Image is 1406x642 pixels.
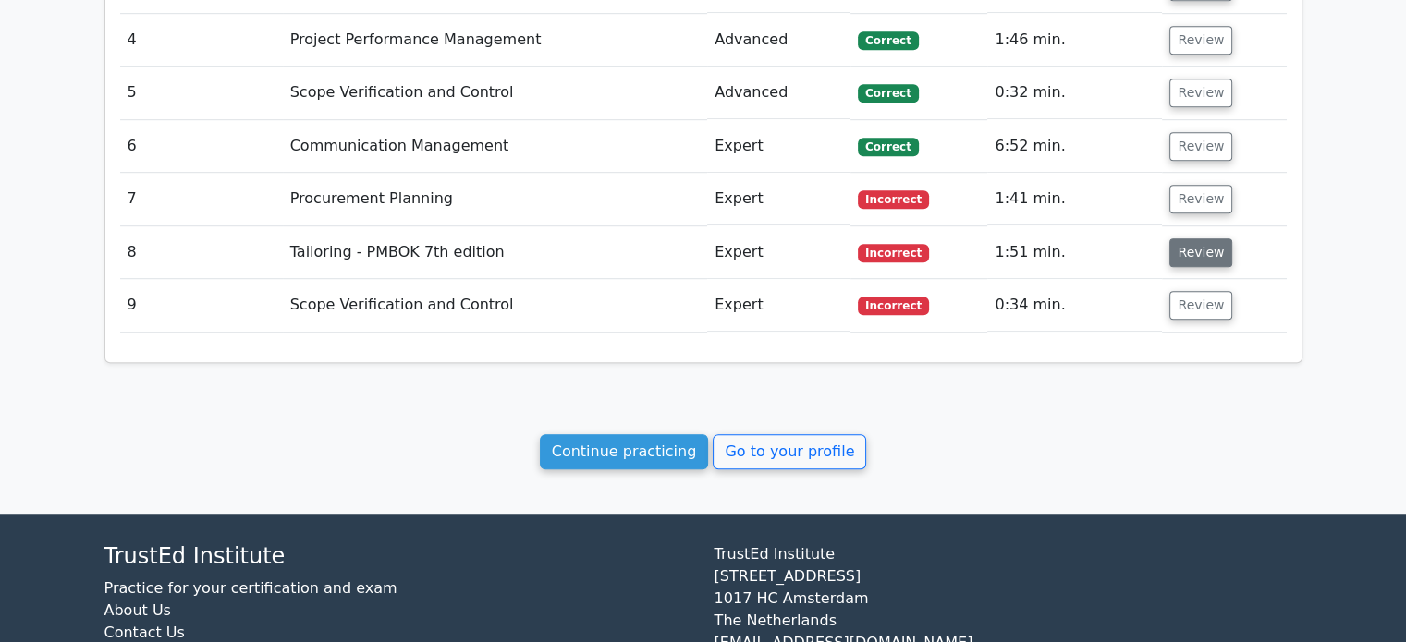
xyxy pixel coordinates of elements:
button: Review [1169,291,1232,320]
td: 6 [120,120,283,173]
td: Expert [707,173,850,225]
a: Contact Us [104,624,185,641]
td: Expert [707,226,850,279]
td: Advanced [707,14,850,67]
td: 6:52 min. [987,120,1162,173]
td: Project Performance Management [283,14,708,67]
td: 0:34 min. [987,279,1162,332]
td: 9 [120,279,283,332]
button: Review [1169,26,1232,55]
button: Review [1169,185,1232,213]
td: 7 [120,173,283,225]
td: Procurement Planning [283,173,708,225]
a: Go to your profile [713,434,866,469]
span: Incorrect [858,244,929,262]
span: Incorrect [858,297,929,315]
td: 4 [120,14,283,67]
h4: TrustEd Institute [104,543,692,570]
span: Correct [858,138,918,156]
button: Review [1169,79,1232,107]
button: Review [1169,132,1232,161]
span: Incorrect [858,190,929,209]
td: Advanced [707,67,850,119]
td: Scope Verification and Control [283,67,708,119]
td: 8 [120,226,283,279]
td: Scope Verification and Control [283,279,708,332]
td: Expert [707,120,850,173]
td: Communication Management [283,120,708,173]
td: 1:46 min. [987,14,1162,67]
td: 5 [120,67,283,119]
span: Correct [858,31,918,50]
button: Review [1169,238,1232,267]
a: About Us [104,601,171,619]
td: 1:41 min. [987,173,1162,225]
a: Continue practicing [540,434,709,469]
td: Tailoring - PMBOK 7th edition [283,226,708,279]
td: Expert [707,279,850,332]
td: 0:32 min. [987,67,1162,119]
td: 1:51 min. [987,226,1162,279]
span: Correct [858,84,918,103]
a: Practice for your certification and exam [104,579,397,597]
